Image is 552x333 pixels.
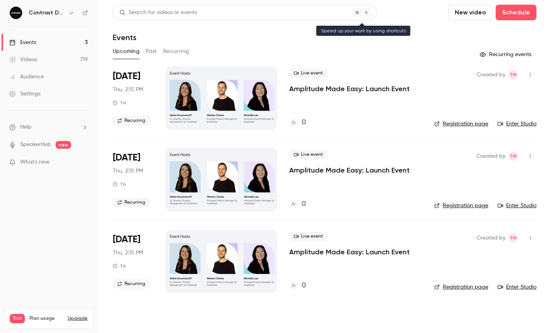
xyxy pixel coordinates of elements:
a: 0 [289,199,306,210]
span: Live event [289,150,328,159]
button: Recurring [163,45,189,58]
a: Registration page [434,283,488,291]
span: Trial [10,314,25,323]
a: 0 [289,117,306,128]
a: Amplitude Made Easy: Launch Event [289,166,410,175]
a: Registration page [434,202,488,210]
span: Live event [289,232,328,241]
span: Tim Minton [508,70,518,79]
div: Audience [9,73,44,81]
img: Contrast Demos [10,7,22,19]
span: Thu, 2:15 PM [113,86,143,93]
span: Plan usage [30,315,63,322]
button: Schedule [496,5,536,20]
div: Search for videos or events [119,9,197,17]
span: [DATE] [113,152,140,164]
span: TM [510,152,517,161]
span: Thu, 2:15 PM [113,167,143,175]
h6: Contrast Demos [29,9,65,17]
span: Thu, 2:15 PM [113,249,143,257]
div: Oct 9 Thu, 1:15 PM (Europe/London) [113,148,154,211]
button: Upgrade [68,315,87,322]
span: Created by [477,233,505,243]
div: 1 h [113,181,126,187]
a: 0 [289,280,306,291]
span: Help [20,123,31,131]
button: Recurring events [476,48,536,61]
span: [DATE] [113,70,140,83]
div: Videos [9,56,37,63]
a: Registration page [434,120,488,128]
div: Oct 2 Thu, 1:15 PM (Europe/London) [113,67,154,129]
button: New video [448,5,493,20]
span: Tim Minton [508,233,518,243]
span: TM [510,70,517,79]
span: What's new [20,158,49,166]
span: Created by [477,70,505,79]
div: 1 h [113,100,126,106]
span: Tim Minton [508,152,518,161]
a: Enter Studio [498,283,536,291]
span: Created by [477,152,505,161]
h4: 0 [302,280,306,291]
a: Enter Studio [498,202,536,210]
span: Recurring [113,279,150,289]
h4: 0 [302,117,306,128]
span: Live event [289,69,328,78]
div: Oct 16 Thu, 1:15 PM (Europe/London) [113,230,154,292]
a: SpeakerHub [20,141,51,149]
div: Settings [9,90,40,98]
span: TM [510,233,517,243]
li: help-dropdown-opener [9,123,88,131]
h1: Events [113,33,136,42]
a: Amplitude Made Easy: Launch Event [289,84,410,93]
button: Upcoming [113,45,140,58]
span: new [56,141,71,149]
span: [DATE] [113,233,140,246]
div: Events [9,39,36,46]
h4: 0 [302,199,306,210]
span: Recurring [113,116,150,125]
div: 1 h [113,263,126,269]
a: Enter Studio [498,120,536,128]
a: Amplitude Made Easy: Launch Event [289,247,410,257]
button: Past [146,45,157,58]
span: Recurring [113,198,150,207]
